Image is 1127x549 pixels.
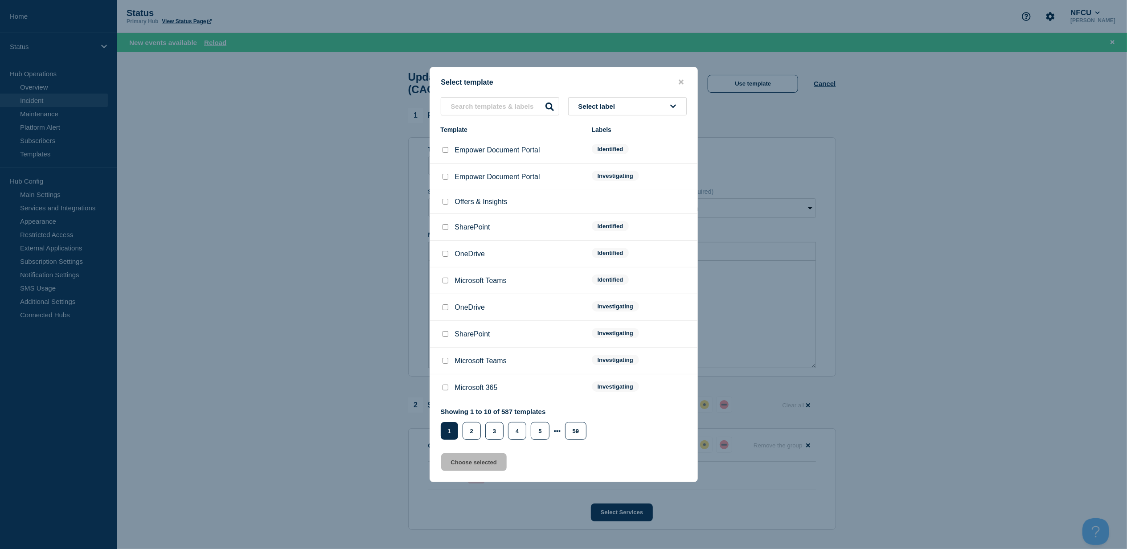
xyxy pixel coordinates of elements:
button: 4 [508,422,526,440]
input: Offers & Insights checkbox [443,199,448,205]
input: Empower Document Portal checkbox [443,174,448,180]
button: close button [676,78,686,86]
input: Microsoft Teams checkbox [443,358,448,364]
button: 1 [441,422,458,440]
span: Identified [592,221,629,231]
span: Investigating [592,355,639,365]
input: SharePoint checkbox [443,224,448,230]
p: OneDrive [455,303,485,311]
span: Identified [592,144,629,154]
button: Choose selected [441,453,507,471]
button: 2 [463,422,481,440]
input: Empower Document Portal checkbox [443,147,448,153]
p: Showing 1 to 10 of 587 templates [441,408,591,415]
p: Microsoft 365 [455,384,498,392]
p: SharePoint [455,330,490,338]
p: Microsoft Teams [455,357,507,365]
button: 3 [485,422,504,440]
input: Microsoft Teams checkbox [443,278,448,283]
input: SharePoint checkbox [443,331,448,337]
button: Select label [568,97,687,115]
span: Investigating [592,381,639,392]
p: Empower Document Portal [455,146,540,154]
p: OneDrive [455,250,485,258]
span: Select label [578,102,619,110]
p: Offers & Insights [455,198,508,206]
p: SharePoint [455,223,490,231]
input: OneDrive checkbox [443,304,448,310]
div: Labels [592,126,687,133]
p: Empower Document Portal [455,173,540,181]
div: Template [441,126,583,133]
span: Investigating [592,328,639,338]
span: Investigating [592,301,639,311]
div: Select template [430,78,697,86]
p: Microsoft Teams [455,277,507,285]
span: Investigating [592,171,639,181]
span: Identified [592,274,629,285]
span: Identified [592,248,629,258]
input: OneDrive checkbox [443,251,448,257]
button: 5 [531,422,549,440]
input: Microsoft 365 checkbox [443,385,448,390]
button: 59 [565,422,586,440]
input: Search templates & labels [441,97,559,115]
